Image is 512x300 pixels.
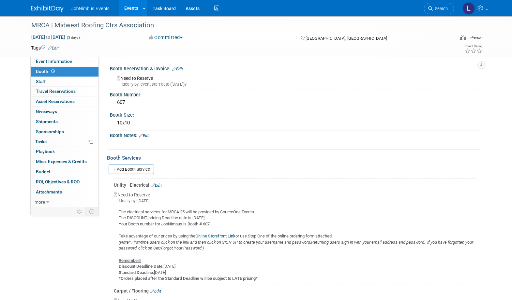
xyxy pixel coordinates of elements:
a: Playbook [31,147,98,157]
span: ROI, Objectives & ROO [36,179,80,184]
div: Booth Notes: [110,131,481,139]
a: Booth [31,67,98,77]
td: Toggle Event Tabs [85,207,99,216]
span: Misc. Expenses & Credits [36,159,87,164]
a: Online Storefront Link [195,234,235,238]
td: Personalize Event Tab Strip [74,207,85,216]
a: Search [424,3,454,14]
a: Add Booth Service [109,164,154,174]
span: Giveaways [36,109,57,114]
div: Utility - Electrical [114,182,476,188]
span: Search [433,6,448,11]
a: ROI, Objectives & ROO [31,177,98,187]
a: Asset Reservations [31,97,98,107]
div: 10x10 [115,118,476,128]
span: more [35,199,45,205]
div: 607 [115,97,476,107]
div: Event Rating [465,45,482,48]
button: Committed [146,34,185,41]
img: Format-Inperson.png [460,35,466,40]
a: Staff [31,77,98,87]
a: Edit [48,46,59,50]
img: Laly Matos [462,2,475,15]
span: Staff [36,79,46,84]
a: Edit [151,183,162,188]
span: Event Information [36,59,72,64]
span: Booth [36,69,56,74]
div: MRCA | Midwest Roofing Ctrs Association [29,20,444,31]
a: Travel Reservations [31,87,98,96]
b: Discount Deadline Date: [119,264,163,269]
span: Sponsorships [36,129,64,134]
span: to [45,35,51,40]
span: Asset Reservations [36,99,75,104]
a: Budget [31,167,98,177]
span: [GEOGRAPHIC_DATA], [GEOGRAPHIC_DATA] [306,36,387,41]
b: *Orders placed after the Standard Deadline will be subject to LATE pricing* [119,276,258,281]
span: Attachments [36,189,62,194]
span: [DATE] [DATE] [31,34,65,40]
a: more [31,197,98,207]
span: Playbook [36,149,55,154]
div: Event Format [415,34,483,44]
div: Booth Services [107,154,481,162]
span: Booth not reserved yet [50,69,56,74]
div: Ideally by: event start date ([DATE])? [117,81,476,87]
td: Tags [31,45,59,51]
u: Remember!! [119,258,141,263]
div: Ideally by: [DATE] [114,198,476,204]
span: JobNimbus Events [71,6,110,11]
a: Edit [172,67,183,71]
div: Carpet / Flooring [114,288,476,294]
a: Sponsorships [31,127,98,137]
i: (Note* First-time users click on the link and then click on SIGN UP to create your username and p... [119,240,311,245]
span: (3 days) [66,36,80,40]
span: Travel Reservations [36,89,76,94]
div: Booth Number: [110,90,481,98]
a: Edit [139,134,150,138]
div: Booth Reservation & Invoice: [110,64,481,72]
a: Edit [150,289,161,293]
div: Booth Size: [110,110,481,118]
a: Shipments [31,117,98,127]
b: Standard Deadline: [119,270,154,275]
span: Tasks [35,139,47,144]
span: Budget [36,169,51,174]
a: Attachments [31,187,98,197]
a: Giveaways [31,107,98,117]
div: Need to Reserve [115,73,476,87]
span: Shipments [36,119,58,124]
a: Event Information [31,57,98,66]
div: Need to Reserve [114,188,476,282]
div: The electrical services for MRCA 25 will be provided by SourceOne Events. The DISCOUNT pricing De... [114,204,476,282]
img: ExhibitDay [31,6,64,12]
div: In-Person [467,35,483,40]
a: Misc. Expenses & Credits [31,157,98,167]
a: Tasks [31,137,98,147]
